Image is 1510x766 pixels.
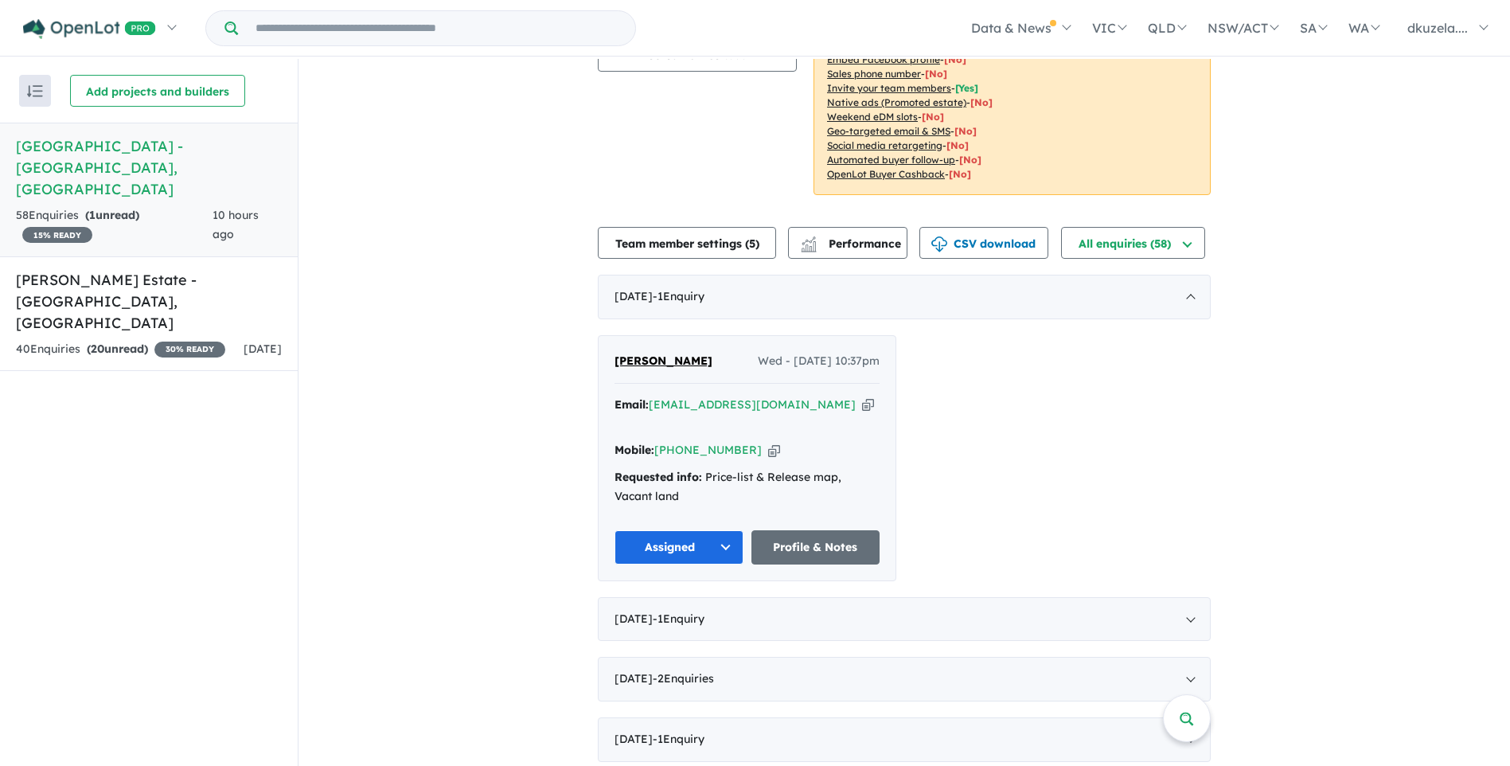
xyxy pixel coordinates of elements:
[801,241,817,252] img: bar-chart.svg
[615,352,712,371] a: [PERSON_NAME]
[22,227,92,243] span: 15 % READY
[954,125,977,137] span: [No]
[827,96,966,108] u: Native ads (Promoted estate)
[154,342,225,358] span: 30 % READY
[919,227,1048,259] button: CSV download
[649,397,856,412] a: [EMAIL_ADDRESS][DOMAIN_NAME]
[959,154,981,166] span: [No]
[87,342,148,356] strong: ( unread)
[827,53,940,65] u: Embed Facebook profile
[653,671,714,686] span: - 2 Enquir ies
[16,340,225,359] div: 40 Enquir ies
[768,442,780,459] button: Copy
[922,111,944,123] span: [No]
[615,443,654,457] strong: Mobile:
[16,135,282,200] h5: [GEOGRAPHIC_DATA] - [GEOGRAPHIC_DATA] , [GEOGRAPHIC_DATA]
[615,468,880,506] div: Price-list & Release map, Vacant land
[946,139,969,151] span: [No]
[827,111,918,123] u: Weekend eDM slots
[27,85,43,97] img: sort.svg
[598,717,1211,762] div: [DATE]
[89,208,96,222] span: 1
[598,275,1211,319] div: [DATE]
[654,443,762,457] a: [PHONE_NUMBER]
[944,53,966,65] span: [ No ]
[615,530,743,565] button: Assigned
[827,154,955,166] u: Automated buyer follow-up
[949,168,971,180] span: [No]
[598,597,1211,642] div: [DATE]
[827,125,950,137] u: Geo-targeted email & SMS
[827,168,945,180] u: OpenLot Buyer Cashback
[925,68,947,80] span: [ No ]
[244,342,282,356] span: [DATE]
[931,236,947,252] img: download icon
[827,68,921,80] u: Sales phone number
[85,208,139,222] strong: ( unread)
[955,82,978,94] span: [ Yes ]
[803,236,901,251] span: Performance
[91,342,104,356] span: 20
[653,612,704,626] span: - 1 Enquir y
[70,75,245,107] button: Add projects and builders
[653,732,704,746] span: - 1 Enquir y
[970,96,993,108] span: [No]
[598,657,1211,702] div: [DATE]
[16,206,213,244] div: 58 Enquir ies
[788,227,907,259] button: Performance
[802,236,816,245] img: line-chart.svg
[213,208,259,241] span: 10 hours ago
[758,352,880,371] span: Wed - [DATE] 10:37pm
[827,139,942,151] u: Social media retargeting
[615,354,712,368] span: [PERSON_NAME]
[16,269,282,334] h5: [PERSON_NAME] Estate - [GEOGRAPHIC_DATA] , [GEOGRAPHIC_DATA]
[1407,20,1468,36] span: dkuzela....
[1061,227,1205,259] button: All enquiries (58)
[749,236,755,251] span: 5
[241,11,632,45] input: Try estate name, suburb, builder or developer
[23,19,156,39] img: Openlot PRO Logo White
[615,470,702,484] strong: Requested info:
[653,289,704,303] span: - 1 Enquir y
[615,397,649,412] strong: Email:
[862,397,874,413] button: Copy
[598,227,776,259] button: Team member settings (5)
[827,82,951,94] u: Invite your team members
[751,530,880,565] a: Profile & Notes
